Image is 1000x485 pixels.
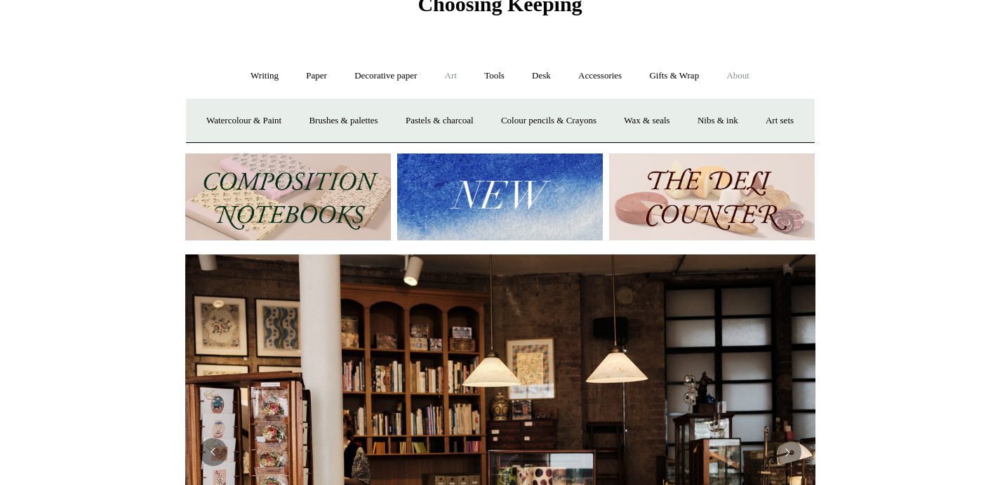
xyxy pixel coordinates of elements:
a: Tools [472,57,517,95]
img: 202302 Composition ledgers.jpg__PID:69722ee6-fa44-49dd-a067-31375e5d54ec [185,153,391,241]
a: Pastels & charcoal [393,102,486,139]
button: Next [773,438,801,466]
a: Writing [238,57,291,95]
a: Art sets [753,102,806,139]
a: Brushes & palettes [296,102,390,139]
a: Nibs & ink [685,102,751,139]
a: Wax & seals [611,102,682,139]
a: Colour pencils & Crayons [488,102,609,139]
a: Decorative paper [342,57,429,95]
a: Choosing Keeping [418,4,582,13]
a: Art [432,57,469,95]
a: Accessories [566,57,634,95]
img: New.jpg__PID:f73bdf93-380a-4a35-bcfe-7823039498e1 [397,153,603,241]
a: Paper [293,57,340,95]
a: Gifts & Wrap [636,57,712,95]
img: The Deli Counter [609,153,815,241]
button: Previous [199,438,227,466]
a: Watercolour & Paint [194,102,294,139]
a: About [714,57,762,95]
a: Desk [519,57,564,95]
